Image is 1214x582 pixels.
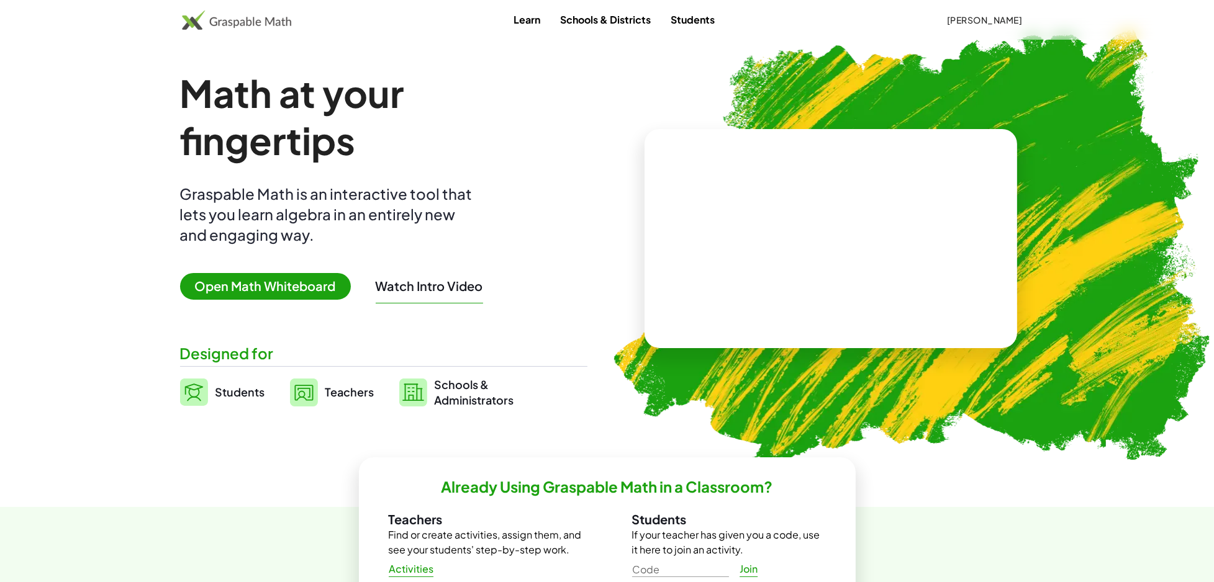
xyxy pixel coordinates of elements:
div: Designed for [180,343,587,364]
h3: Students [632,511,826,527]
a: Join [729,558,769,580]
span: [PERSON_NAME] [947,14,1023,25]
a: Schools & Districts [550,8,661,31]
img: svg%3e [290,378,318,406]
span: Activities [389,563,434,576]
a: Students [661,8,725,31]
div: Graspable Math is an interactive tool that lets you learn algebra in an entirely new and engaging... [180,184,478,245]
p: If your teacher has given you a code, use it here to join an activity. [632,527,826,557]
a: Open Math Whiteboard [180,280,361,293]
span: Teachers [325,385,374,399]
span: Join [740,563,758,576]
a: Teachers [290,377,374,408]
p: Find or create activities, assign them, and see your students' step-by-step work. [389,527,582,557]
button: Watch Intro Video [376,278,483,294]
h1: Math at your fingertips [180,69,575,164]
h3: Teachers [389,511,582,527]
button: [PERSON_NAME] [937,9,1033,31]
span: Students [215,385,265,399]
a: Learn [504,8,550,31]
img: svg%3e [399,378,427,406]
span: Schools & Administrators [435,377,514,408]
h2: Already Using Graspable Math in a Classroom? [442,477,773,496]
a: Schools &Administrators [399,377,514,408]
video: What is this? This is dynamic math notation. Dynamic math notation plays a central role in how Gr... [738,192,924,285]
a: Activities [379,558,444,580]
a: Students [180,377,265,408]
span: Open Math Whiteboard [180,273,351,300]
img: svg%3e [180,378,208,406]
